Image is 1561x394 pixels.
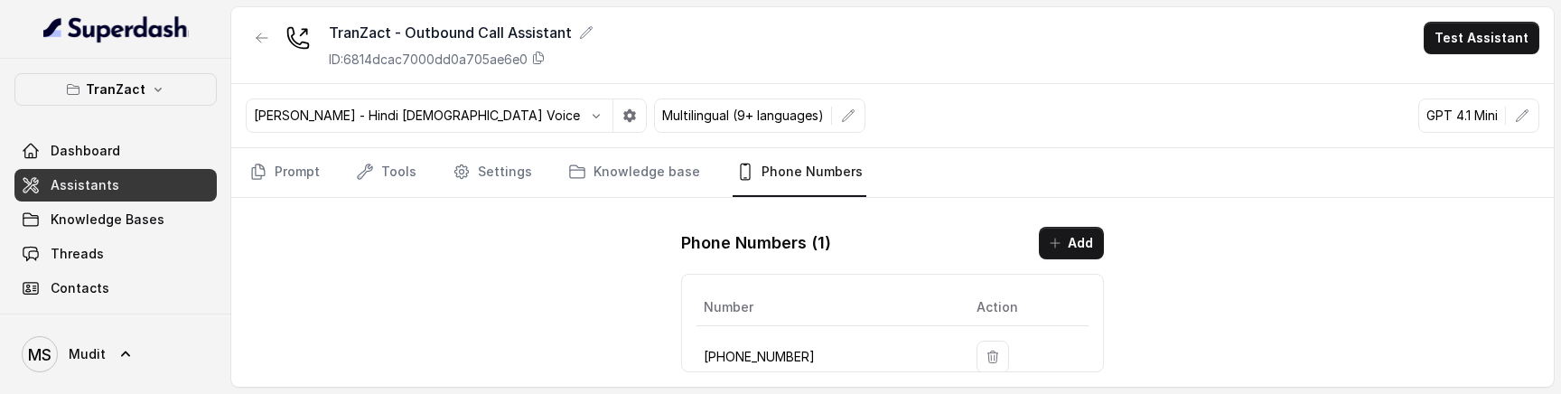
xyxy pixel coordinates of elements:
a: Assistants [14,169,217,202]
a: Threads [14,238,217,270]
span: Knowledge Bases [51,211,164,229]
img: light.svg [43,14,189,43]
th: Number [696,289,962,326]
p: GPT 4.1 Mini [1426,107,1498,125]
p: ID: 6814dcac7000dd0a705ae6e0 [329,51,528,69]
th: Action [962,289,1089,326]
text: MS [28,345,51,364]
p: Multilingual (9+ languages) [662,107,824,125]
a: Dashboard [14,135,217,167]
a: Phone Numbers [733,148,866,197]
p: [PHONE_NUMBER] [704,346,948,368]
span: Dashboard [51,142,120,160]
span: Assistants [51,176,119,194]
p: [PERSON_NAME] - Hindi [DEMOGRAPHIC_DATA] Voice [254,107,580,125]
a: Contacts [14,272,217,305]
a: Mudit [14,329,217,380]
button: Add [1039,227,1104,259]
div: TranZact - Outbound Call Assistant [329,22,594,43]
nav: Tabs [246,148,1539,197]
a: Settings [449,148,536,197]
button: TranZact [14,73,217,106]
p: TranZact [86,79,145,100]
span: Threads [51,245,104,263]
a: Knowledge Bases [14,203,217,236]
a: Prompt [246,148,323,197]
span: Mudit [69,345,106,363]
a: Campaigns [14,306,217,339]
a: Knowledge base [565,148,704,197]
button: Test Assistant [1424,22,1539,54]
span: Contacts [51,279,109,297]
a: Tools [352,148,420,197]
h1: Phone Numbers ( 1 ) [681,229,831,258]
